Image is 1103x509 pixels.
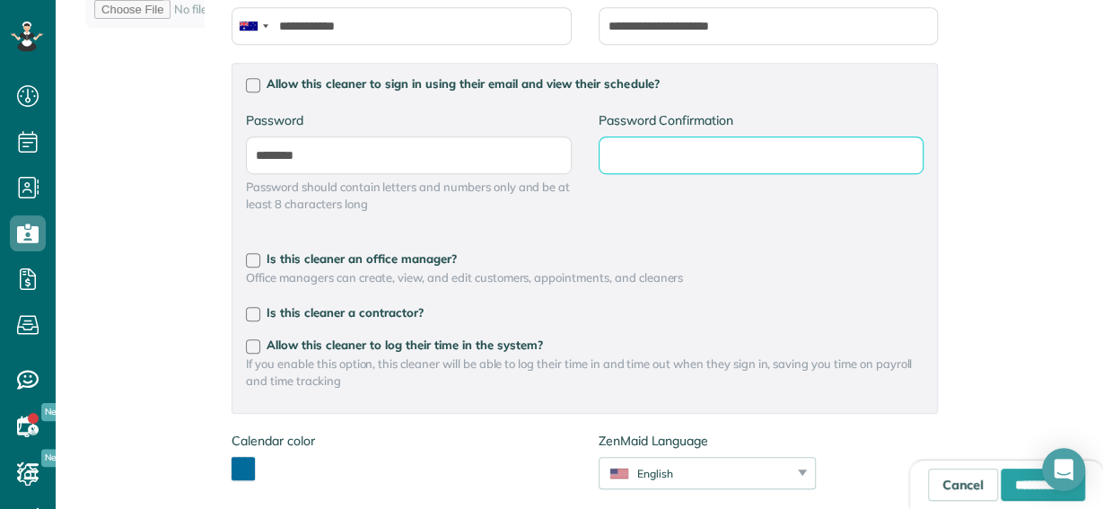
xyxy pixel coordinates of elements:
label: Password Confirmation [599,111,924,129]
label: ZenMaid Language [599,432,816,450]
span: Password should contain letters and numbers only and be at least 8 characters long [246,179,571,213]
div: Open Intercom Messenger [1042,448,1085,491]
span: Is this cleaner a contractor? [267,305,424,320]
span: Office managers can create, view, and edit customers, appointments, and cleaners [246,269,924,286]
span: Is this cleaner an office manager? [267,251,457,266]
a: Cancel [928,469,998,501]
span: New [41,449,67,467]
span: Allow this cleaner to log their time in the system? [267,338,543,352]
span: If you enable this option, this cleaner will be able to log their time in and time out when they ... [246,355,924,390]
div: English [600,466,792,481]
button: toggle color picker dialog [232,457,255,480]
label: Password [246,111,571,129]
div: Australia: +61 [232,8,274,44]
span: Allow this cleaner to sign in using their email and view their schedule? [267,76,659,91]
span: New [41,403,67,421]
label: Calendar color [232,432,314,450]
